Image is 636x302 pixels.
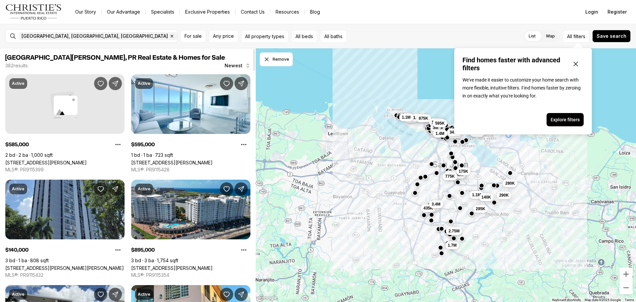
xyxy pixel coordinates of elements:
button: All property types [241,30,289,43]
button: Register [604,5,631,19]
button: 1.1M [469,191,484,199]
span: 1.4M [436,131,445,136]
button: 750K [430,127,445,135]
button: Property options [237,243,250,257]
button: Explore filters [547,113,584,126]
span: 875K [419,116,428,121]
span: 1.48M [447,172,458,177]
span: 775K [445,174,455,179]
button: 1.45M [429,118,445,126]
button: 1.1M [399,113,413,121]
a: 1035 Ashford MIRADOR DEL CONDADO #204, SAN JUAN PR, 00907 [131,160,213,165]
p: Active [12,292,25,297]
button: Save Property: 100 DEL MUELLE #1905 [220,182,233,196]
button: 595K [433,119,448,127]
button: 875K [416,114,431,122]
img: logo [5,4,62,20]
button: Save Property: 2256 CACIQUE [220,288,233,301]
a: 1479 ASHFORD AVENUE #916, SAN JUAN PR, 00907 [5,160,87,165]
button: Share Property [109,288,122,301]
button: 3M [430,124,441,132]
span: 280K [505,181,515,186]
span: 2.75M [449,228,459,234]
span: 349K [450,130,459,135]
button: Allfilters [563,30,590,43]
button: Newest [221,59,254,72]
button: 3.4M [429,200,443,208]
span: 1.1M [402,115,411,120]
button: Save Property: 1035 Ashford MIRADOR DEL CONDADO #204 [220,77,233,90]
button: Property options [237,138,250,151]
span: 3M [433,125,439,130]
button: Save search [592,30,631,42]
span: Any price [213,33,234,39]
label: List [523,30,541,42]
button: 1.48M [445,170,461,178]
button: 775K [443,172,457,180]
button: Login [581,5,602,19]
a: Our Story [70,7,101,17]
span: 168K [454,172,463,177]
button: Share Property [235,77,248,90]
span: 175K [459,169,468,174]
p: Find homes faster with advanced filters [462,56,568,72]
p: Active [12,186,25,192]
button: 295K [473,205,488,213]
span: [GEOGRAPHIC_DATA], [GEOGRAPHIC_DATA], [GEOGRAPHIC_DATA] [22,33,168,39]
a: Blog [305,7,325,17]
p: 382 results [5,63,28,68]
button: 435K [421,204,436,212]
p: Active [138,292,150,297]
button: Share Property [109,182,122,196]
button: Save Property: 2 ALMONTE #411 [94,182,107,196]
label: Map [541,30,560,42]
button: Contact Us [236,7,270,17]
button: All beds [291,30,317,43]
a: Exclusive Properties [180,7,235,17]
button: 175K [456,167,471,175]
span: [GEOGRAPHIC_DATA][PERSON_NAME], PR Real Estate & Homes for Sale [5,54,225,61]
a: Resources [270,7,304,17]
span: filters [573,33,585,40]
span: Newest [225,63,242,68]
button: Save Property: 1479 ASHFORD AVENUE #916 [94,77,107,90]
button: Share Property [235,288,248,301]
button: Dismiss drawing [260,52,293,66]
span: 1.65M [413,115,424,120]
a: 2 ALMONTE #411, SAN JUAN PR, 00926 [5,265,124,271]
p: Active [138,186,150,192]
span: Save search [597,33,626,39]
span: 595K [435,121,445,126]
span: Register [608,9,627,15]
button: Property options [111,138,125,151]
button: Share Property [235,182,248,196]
span: Login [585,9,598,15]
span: 3.4M [432,202,441,207]
span: 435K [423,206,433,211]
a: Specialists [146,7,180,17]
button: 2.75M [446,227,462,235]
button: 1.65M [411,114,427,122]
button: All baths [320,30,347,43]
button: 1.7M [445,241,459,249]
span: 290K [499,193,509,198]
p: We've made it easier to customize your home search with more flexible, intuitive filters. Find ho... [462,76,584,100]
button: For sale [180,30,206,43]
a: Our Advantage [102,7,145,17]
span: For sale [185,33,202,39]
button: 280K [503,179,517,187]
span: 295K [476,206,485,211]
button: Close popover [568,56,584,72]
span: All [567,33,572,40]
button: 140K [479,193,494,201]
p: Active [138,81,150,86]
button: 290K [497,191,511,199]
p: Active [12,81,25,86]
button: 1.4M [433,130,447,138]
a: 100 DEL MUELLE #1905, SAN JUAN PR, 00901 [131,265,213,271]
button: Property options [111,243,125,257]
span: 1.1M [472,192,481,198]
button: Share Property [109,77,122,90]
button: Save Property: College Park IV LOVAINA [94,288,107,301]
